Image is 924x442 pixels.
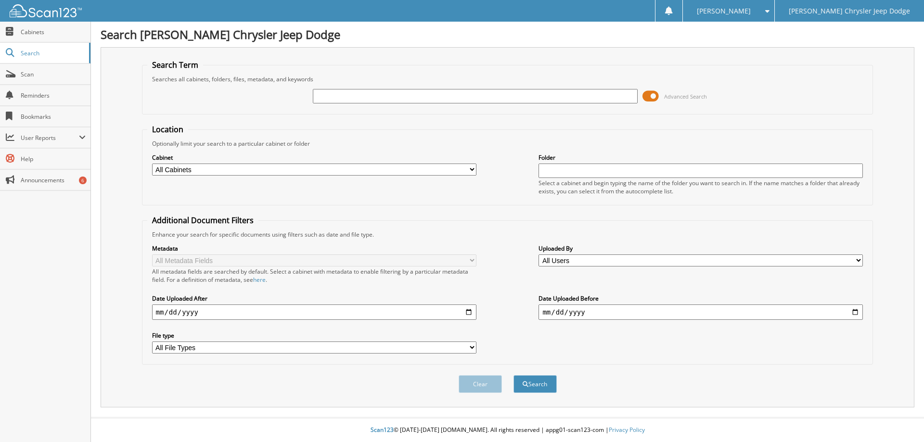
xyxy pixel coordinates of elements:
[152,331,476,340] label: File type
[664,93,707,100] span: Advanced Search
[21,176,86,184] span: Announcements
[539,294,863,303] label: Date Uploaded Before
[152,294,476,303] label: Date Uploaded After
[697,8,751,14] span: [PERSON_NAME]
[539,153,863,162] label: Folder
[513,375,557,393] button: Search
[459,375,502,393] button: Clear
[147,60,203,70] legend: Search Term
[539,244,863,253] label: Uploaded By
[21,49,84,57] span: Search
[371,426,394,434] span: Scan123
[91,418,924,442] div: © [DATE]-[DATE] [DOMAIN_NAME]. All rights reserved | appg01-scan123-com |
[147,124,188,135] legend: Location
[21,91,86,100] span: Reminders
[21,113,86,121] span: Bookmarks
[10,4,82,17] img: scan123-logo-white.svg
[152,304,476,320] input: start
[79,177,87,184] div: 6
[21,70,86,78] span: Scan
[152,244,476,253] label: Metadata
[789,8,910,14] span: [PERSON_NAME] Chrysler Jeep Dodge
[101,26,914,42] h1: Search [PERSON_NAME] Chrysler Jeep Dodge
[609,426,645,434] a: Privacy Policy
[21,28,86,36] span: Cabinets
[21,134,79,142] span: User Reports
[253,276,266,284] a: here
[21,155,86,163] span: Help
[539,304,863,320] input: end
[147,139,868,148] div: Optionally limit your search to a particular cabinet or folder
[147,230,868,239] div: Enhance your search for specific documents using filters such as date and file type.
[152,267,476,284] div: All metadata fields are searched by default. Select a cabinet with metadata to enable filtering b...
[539,179,863,195] div: Select a cabinet and begin typing the name of the folder you want to search in. If the name match...
[147,215,258,226] legend: Additional Document Filters
[152,153,476,162] label: Cabinet
[147,75,868,83] div: Searches all cabinets, folders, files, metadata, and keywords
